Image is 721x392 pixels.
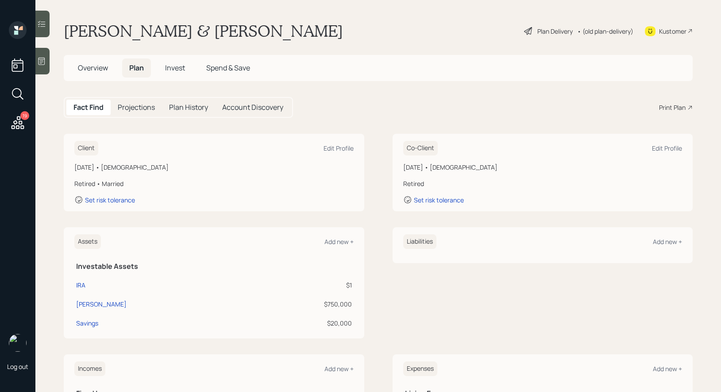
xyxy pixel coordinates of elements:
[76,318,98,328] div: Savings
[85,196,135,204] div: Set risk tolerance
[20,111,29,120] div: 19
[403,163,682,172] div: [DATE] • [DEMOGRAPHIC_DATA]
[76,299,127,309] div: [PERSON_NAME]
[659,27,686,36] div: Kustomer
[129,63,144,73] span: Plan
[206,63,250,73] span: Spend & Save
[253,299,352,309] div: $750,000
[253,280,352,290] div: $1
[324,237,354,246] div: Add new +
[118,103,155,112] h5: Projections
[403,361,437,376] h6: Expenses
[324,365,354,373] div: Add new +
[537,27,573,36] div: Plan Delivery
[74,234,101,249] h6: Assets
[222,103,283,112] h5: Account Discovery
[659,103,686,112] div: Print Plan
[253,318,352,328] div: $20,000
[9,334,27,352] img: treva-nostdahl-headshot.png
[653,365,682,373] div: Add new +
[169,103,208,112] h5: Plan History
[64,21,343,41] h1: [PERSON_NAME] & [PERSON_NAME]
[74,361,105,376] h6: Incomes
[76,262,352,271] h5: Investable Assets
[324,144,354,152] div: Edit Profile
[7,362,28,371] div: Log out
[78,63,108,73] span: Overview
[577,27,633,36] div: • (old plan-delivery)
[73,103,104,112] h5: Fact Find
[74,179,354,188] div: Retired • Married
[165,63,185,73] span: Invest
[414,196,464,204] div: Set risk tolerance
[74,163,354,172] div: [DATE] • [DEMOGRAPHIC_DATA]
[76,280,85,290] div: IRA
[74,141,98,155] h6: Client
[403,179,682,188] div: Retired
[403,234,436,249] h6: Liabilities
[403,141,438,155] h6: Co-Client
[652,144,682,152] div: Edit Profile
[653,237,682,246] div: Add new +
